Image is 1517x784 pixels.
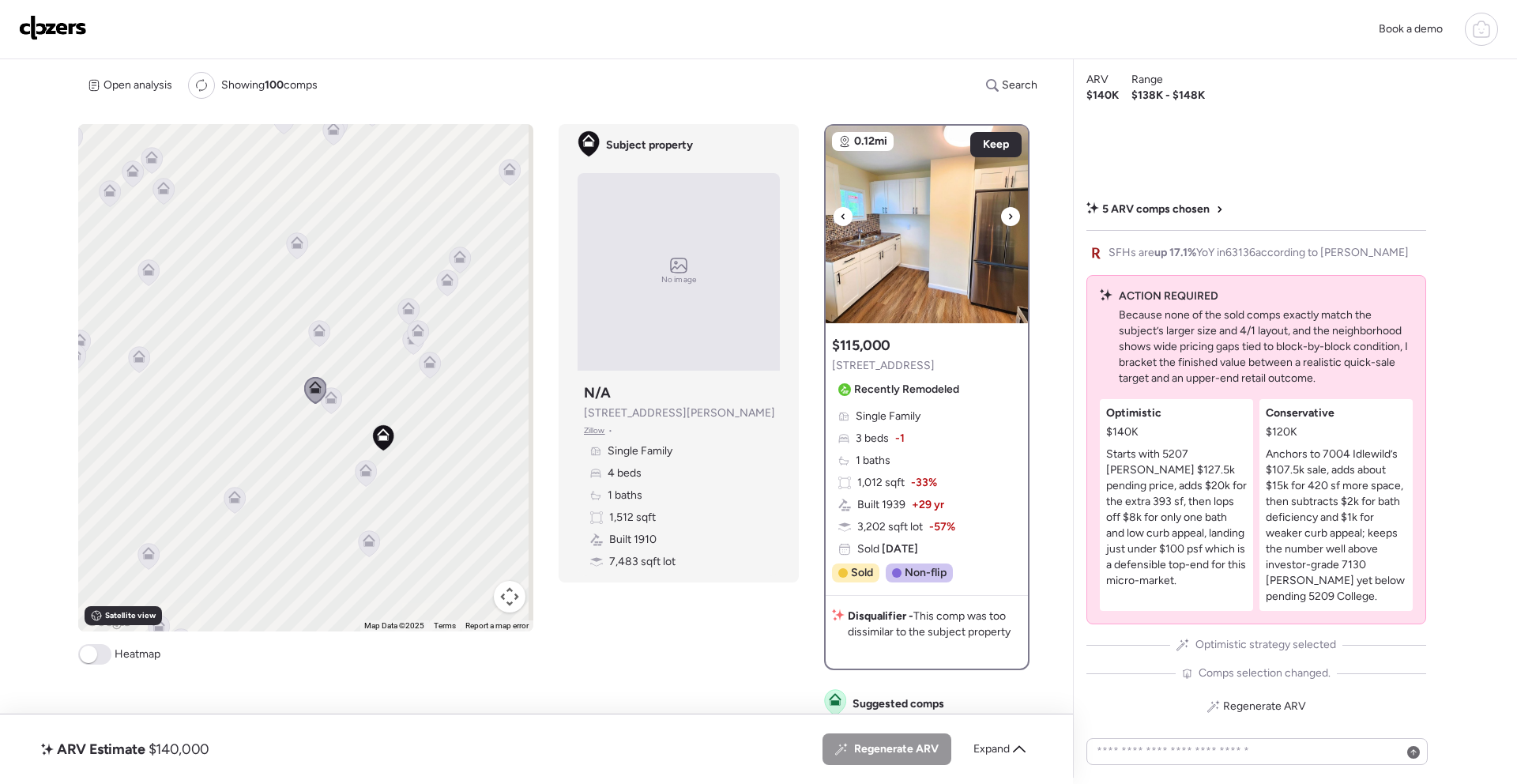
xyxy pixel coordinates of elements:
[856,453,890,469] span: 1 baths
[1223,699,1306,714] span: Regenerate ARV
[465,621,529,630] a: Report a map error
[857,475,905,491] span: 1,012 sqft
[1266,405,1334,421] span: Conservative
[82,611,134,631] img: Google
[584,383,611,402] h3: N/A
[364,621,424,630] span: Map Data ©2025
[1119,307,1413,386] p: Because none of the sold comps exactly match the subject’s larger size and 4/1 layout, and the ne...
[1102,202,1210,217] span: 5 ARV comps chosen
[1109,245,1409,261] span: SFHs are YoY in 63136 according to [PERSON_NAME]
[851,565,873,581] span: Sold
[221,77,318,93] span: Showing comps
[973,741,1010,757] span: Expand
[584,405,775,421] span: [STREET_ADDRESS][PERSON_NAME]
[857,519,923,535] span: 3,202 sqft lot
[115,646,160,662] span: Heatmap
[1199,665,1331,681] span: Comps selection changed.
[57,740,145,759] span: ARV Estimate
[856,409,920,424] span: Single Family
[608,488,642,503] span: 1 baths
[265,78,284,92] span: 100
[1266,424,1297,440] span: $120K
[905,565,947,581] span: Non-flip
[1154,246,1196,259] span: up 17.1%
[983,137,1009,153] span: Keep
[848,609,913,623] strong: Disqualifier -
[19,15,87,40] img: Logo
[661,273,696,286] span: No image
[1131,72,1163,88] span: Range
[911,475,937,491] span: -33%
[929,519,955,535] span: -57%
[609,554,676,570] span: 7,483 sqft lot
[848,609,1022,640] p: This comp was too dissimilar to the subject property
[895,431,905,447] span: -1
[494,581,525,612] button: Map camera controls
[857,497,905,513] span: Built 1939
[82,611,134,631] a: Open this area in Google Maps (opens a new window)
[1195,637,1336,653] span: Optimistic strategy selected
[1266,447,1406,605] p: Anchors to 7004 Idlewild’s $107.5k sale, adds about $15k for 420 sf more space, then subtracts $2...
[608,424,612,437] span: •
[609,532,657,548] span: Built 1910
[856,431,889,447] span: 3 beds
[434,621,456,630] a: Terms
[105,609,156,622] span: Satellite view
[857,541,918,557] span: Sold
[879,542,918,556] span: [DATE]
[1106,405,1161,421] span: Optimistic
[854,741,939,757] span: Regenerate ARV
[832,358,935,374] span: [STREET_ADDRESS]
[1131,88,1205,104] span: $138K - $148K
[832,336,890,355] h3: $115,000
[1119,288,1218,304] span: ACTION REQUIRED
[606,138,693,153] span: Subject property
[854,134,887,149] span: 0.12mi
[608,443,672,459] span: Single Family
[609,510,656,526] span: 1,512 sqft
[1086,72,1109,88] span: ARV
[1379,22,1443,36] span: Book a demo
[912,497,944,513] span: + 29 yr
[149,740,209,759] span: $140,000
[1086,88,1119,104] span: $140K
[1106,447,1247,589] p: Starts with 5207 [PERSON_NAME] $127.5k pending price, adds $20k for the extra 393 sf, then lops o...
[104,77,172,93] span: Open analysis
[853,696,944,712] span: Suggested comps
[608,465,642,481] span: 4 beds
[854,382,959,398] span: Recently Remodeled
[584,424,605,437] span: Zillow
[1002,77,1037,93] span: Search
[1106,424,1139,440] span: $140K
